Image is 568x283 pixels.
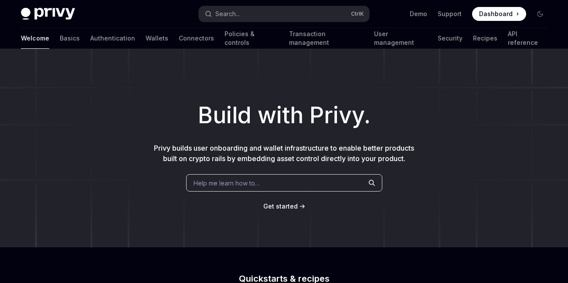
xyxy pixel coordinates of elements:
a: Connectors [179,28,214,49]
h1: Build with Privy. [14,98,554,132]
a: Get started [263,202,298,211]
a: Security [438,28,463,49]
a: User management [374,28,427,49]
img: dark logo [21,8,75,20]
span: Dashboard [479,10,513,18]
a: Demo [410,10,427,18]
a: Transaction management [289,28,364,49]
span: Ctrl K [351,10,364,17]
a: Authentication [90,28,135,49]
a: Support [438,10,462,18]
a: Welcome [21,28,49,49]
a: Dashboard [472,7,526,21]
div: Search... [215,9,240,19]
a: Wallets [146,28,168,49]
a: Basics [60,28,80,49]
button: Search...CtrlK [199,6,370,22]
a: Recipes [473,28,497,49]
span: Get started [263,202,298,210]
a: Policies & controls [224,28,279,49]
button: Toggle dark mode [533,7,547,21]
h2: Quickstarts & recipes [131,274,438,283]
span: Privy builds user onboarding and wallet infrastructure to enable better products built on crypto ... [154,144,414,163]
a: API reference [508,28,547,49]
span: Help me learn how to… [194,179,260,188]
